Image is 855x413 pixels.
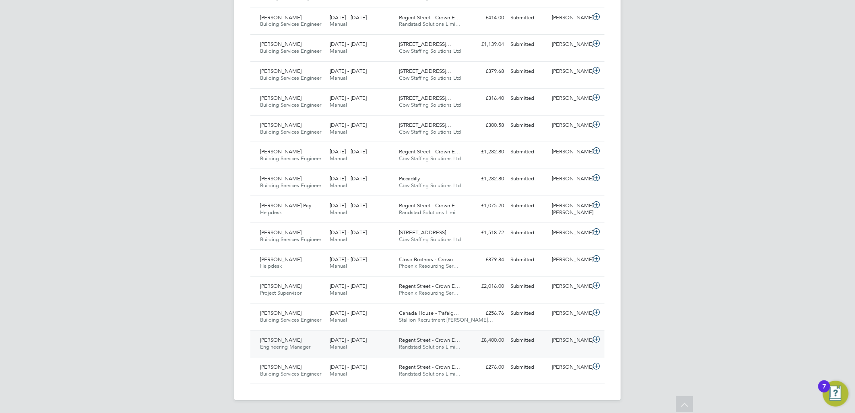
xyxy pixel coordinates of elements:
[260,182,321,189] span: Building Services Engineer
[260,310,302,316] span: [PERSON_NAME]
[260,68,302,74] span: [PERSON_NAME]
[260,283,302,289] span: [PERSON_NAME]
[260,95,302,101] span: [PERSON_NAME]
[330,283,367,289] span: [DATE] - [DATE]
[549,280,591,293] div: [PERSON_NAME]
[399,101,461,108] span: Cbw Staffing Solutions Ltd
[260,289,302,296] span: Project Supervisor
[260,370,321,377] span: Building Services Engineer
[399,363,461,370] span: Regent Street - Crown E…
[260,14,302,21] span: [PERSON_NAME]
[507,172,549,186] div: Submitted
[330,229,367,236] span: [DATE] - [DATE]
[549,199,591,219] div: [PERSON_NAME] [PERSON_NAME]
[465,307,507,320] div: £256.76
[507,11,549,25] div: Submitted
[399,182,461,189] span: Cbw Staffing Solutions Ltd
[399,74,461,81] span: Cbw Staffing Solutions Ltd
[399,41,452,47] span: [STREET_ADDRESS]…
[822,386,826,397] div: 7
[549,92,591,105] div: [PERSON_NAME]
[507,226,549,240] div: Submitted
[330,47,347,54] span: Manual
[260,21,321,27] span: Building Services Engineer
[465,119,507,132] div: £300.58
[330,337,367,343] span: [DATE] - [DATE]
[399,229,452,236] span: [STREET_ADDRESS]…
[465,145,507,159] div: £1,282.80
[399,256,458,263] span: Close Brothers - Crown…
[330,101,347,108] span: Manual
[330,14,367,21] span: [DATE] - [DATE]
[260,175,302,182] span: [PERSON_NAME]
[549,307,591,320] div: [PERSON_NAME]
[330,41,367,47] span: [DATE] - [DATE]
[549,145,591,159] div: [PERSON_NAME]
[399,283,461,289] span: Regent Street - Crown E…
[330,310,367,316] span: [DATE] - [DATE]
[260,229,302,236] span: [PERSON_NAME]
[507,334,549,347] div: Submitted
[465,65,507,78] div: £379.68
[465,334,507,347] div: £8,400.00
[465,199,507,213] div: £1,075.20
[399,310,459,316] span: Canada House - Trafalg…
[330,182,347,189] span: Manual
[399,175,420,182] span: Piccadilly
[399,155,461,162] span: Cbw Staffing Solutions Ltd
[399,21,461,27] span: Randstad Solutions Limi…
[465,172,507,186] div: £1,282.80
[330,68,367,74] span: [DATE] - [DATE]
[507,307,549,320] div: Submitted
[260,41,302,47] span: [PERSON_NAME]
[260,74,321,81] span: Building Services Engineer
[330,202,367,209] span: [DATE] - [DATE]
[330,122,367,128] span: [DATE] - [DATE]
[507,253,549,266] div: Submitted
[330,155,347,162] span: Manual
[330,343,347,350] span: Manual
[399,128,461,135] span: Cbw Staffing Solutions Ltd
[260,337,302,343] span: [PERSON_NAME]
[399,370,461,377] span: Randstad Solutions Limi…
[330,363,367,370] span: [DATE] - [DATE]
[260,363,302,370] span: [PERSON_NAME]
[465,280,507,293] div: £2,016.00
[399,209,461,216] span: Randstad Solutions Limi…
[330,74,347,81] span: Manual
[399,122,452,128] span: [STREET_ADDRESS]…
[549,334,591,347] div: [PERSON_NAME]
[465,253,507,266] div: £879.84
[330,289,347,296] span: Manual
[465,361,507,374] div: £276.00
[549,253,591,266] div: [PERSON_NAME]
[330,148,367,155] span: [DATE] - [DATE]
[399,95,452,101] span: [STREET_ADDRESS]…
[330,21,347,27] span: Manual
[260,101,321,108] span: Building Services Engineer
[330,316,347,323] span: Manual
[549,11,591,25] div: [PERSON_NAME]
[260,262,282,269] span: Helpdesk
[260,47,321,54] span: Building Services Engineer
[507,92,549,105] div: Submitted
[399,236,461,243] span: Cbw Staffing Solutions Ltd
[260,256,302,263] span: [PERSON_NAME]
[330,262,347,269] span: Manual
[507,280,549,293] div: Submitted
[260,236,321,243] span: Building Services Engineer
[399,337,461,343] span: Regent Street - Crown E…
[549,65,591,78] div: [PERSON_NAME]
[465,11,507,25] div: £414.00
[399,316,494,323] span: Stallion Recruitment [PERSON_NAME]…
[330,95,367,101] span: [DATE] - [DATE]
[260,343,310,350] span: Engineering Manager
[260,209,282,216] span: Helpdesk
[330,236,347,243] span: Manual
[260,148,302,155] span: [PERSON_NAME]
[507,65,549,78] div: Submitted
[507,38,549,51] div: Submitted
[549,38,591,51] div: [PERSON_NAME]
[260,202,316,209] span: [PERSON_NAME] Pay…
[399,262,459,269] span: Phoenix Resourcing Ser…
